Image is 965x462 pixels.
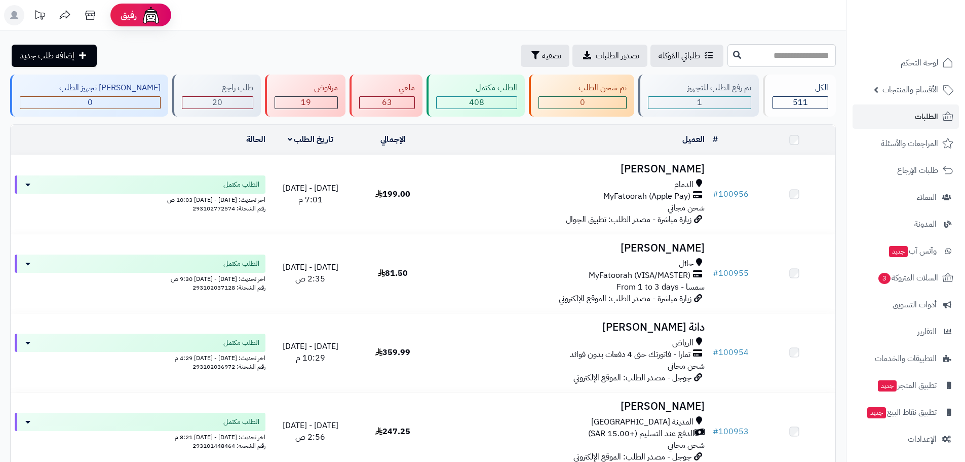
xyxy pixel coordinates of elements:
[382,96,392,109] span: 63
[908,432,937,446] span: الإعدادات
[882,83,938,97] span: الأقسام والمنتجات
[559,293,691,305] span: زيارة مباشرة - مصدر الطلب: الموقع الإلكتروني
[212,96,222,109] span: 20
[283,419,338,443] span: [DATE] - [DATE] 2:56 ص
[15,194,265,204] div: اخر تحديث: [DATE] - [DATE] 10:03 ص
[223,180,259,190] span: الطلب مكتمل
[15,273,265,283] div: اخر تحديث: [DATE] - [DATE] 9:30 ص
[682,133,705,146] a: العميل
[301,96,311,109] span: 19
[20,82,161,94] div: [PERSON_NAME] تجهيز الطلب
[438,401,705,412] h3: [PERSON_NAME]
[275,97,337,109] div: 19
[875,351,937,366] span: التطبيقات والخدمات
[616,281,705,293] span: سمسا - From 1 to 3 days
[570,349,690,361] span: تمارا - فاتورتك حتى 4 دفعات بدون فوائد
[283,340,338,364] span: [DATE] - [DATE] 10:29 م
[674,179,693,191] span: الدمام
[914,217,937,231] span: المدونة
[713,346,718,359] span: #
[713,188,749,200] a: #100956
[542,50,561,62] span: تصفية
[438,242,705,254] h3: [PERSON_NAME]
[853,346,959,371] a: التطبيقات والخدمات
[378,267,408,279] span: 81.50
[438,322,705,333] h3: دانة [PERSON_NAME]
[917,325,937,339] span: التقارير
[380,133,406,146] a: الإجمالي
[589,270,690,281] span: MyFatoorah (VISA/MASTER)
[8,75,170,117] a: [PERSON_NAME] تجهيز الطلب 0
[668,360,705,372] span: شحن مجاني
[853,212,959,236] a: المدونة
[538,82,626,94] div: تم شحن الطلب
[436,82,517,94] div: الطلب مكتمل
[917,190,937,204] span: العملاء
[121,9,137,21] span: رفيق
[881,136,938,151] span: المراجعات والأسئلة
[182,82,253,94] div: طلب راجع
[527,75,636,117] a: تم شحن الطلب 0
[182,97,252,109] div: 20
[360,97,414,109] div: 63
[668,202,705,214] span: شحن مجاني
[469,96,484,109] span: 408
[853,185,959,209] a: العملاء
[15,352,265,363] div: اخر تحديث: [DATE] - [DATE] 4:29 م
[375,346,410,359] span: 359.99
[288,133,334,146] a: تاريخ الطلب
[192,362,265,371] span: رقم الشحنة: 293102036972
[877,378,937,393] span: تطبيق المتجر
[915,110,938,124] span: الطلبات
[438,163,705,175] h3: [PERSON_NAME]
[192,283,265,292] span: رقم الشحنة: 293102037128
[713,425,749,438] a: #100953
[853,373,959,398] a: تطبيق المتجرجديد
[591,416,693,428] span: المدينة [GEOGRAPHIC_DATA]
[566,214,691,226] span: زيارة مباشرة - مصدر الطلب: تطبيق الجوال
[141,5,161,25] img: ai-face.png
[713,425,718,438] span: #
[275,82,338,94] div: مرفوض
[901,56,938,70] span: لوحة التحكم
[853,104,959,129] a: الطلبات
[713,267,749,279] a: #100955
[20,50,74,62] span: إضافة طلب جديد
[603,191,690,202] span: MyFatoorah (Apple Pay)
[650,45,723,67] a: طلباتي المُوكلة
[896,28,955,50] img: logo-2.png
[888,244,937,258] span: وآتس آب
[359,82,415,94] div: ملغي
[223,417,259,427] span: الطلب مكتمل
[793,96,808,109] span: 511
[878,380,897,392] span: جديد
[897,163,938,177] span: طلبات الإرجاع
[223,259,259,269] span: الطلب مكتمل
[437,97,517,109] div: 408
[853,51,959,75] a: لوحة التحكم
[375,188,410,200] span: 199.00
[761,75,838,117] a: الكل511
[539,97,626,109] div: 0
[679,258,693,270] span: حائل
[596,50,639,62] span: تصدير الطلبات
[893,298,937,312] span: أدوات التسويق
[672,337,693,349] span: الرياض
[713,133,718,146] a: #
[648,82,751,94] div: تم رفع الطلب للتجهيز
[659,50,700,62] span: طلباتي المُوكلة
[15,431,265,442] div: اخر تحديث: [DATE] - [DATE] 8:21 م
[668,439,705,451] span: شحن مجاني
[648,97,751,109] div: 1
[853,427,959,451] a: الإعدادات
[12,45,97,67] a: إضافة طلب جديد
[773,82,828,94] div: الكل
[853,400,959,424] a: تطبيق نقاط البيعجديد
[588,428,694,440] span: الدفع عند التسليم (+15.00 SAR)
[27,5,52,28] a: تحديثات المنصة
[636,75,761,117] a: تم رفع الطلب للتجهيز 1
[170,75,262,117] a: طلب راجع 20
[573,372,691,384] span: جوجل - مصدر الطلب: الموقع الإلكتروني
[572,45,647,67] a: تصدير الطلبات
[263,75,348,117] a: مرفوض 19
